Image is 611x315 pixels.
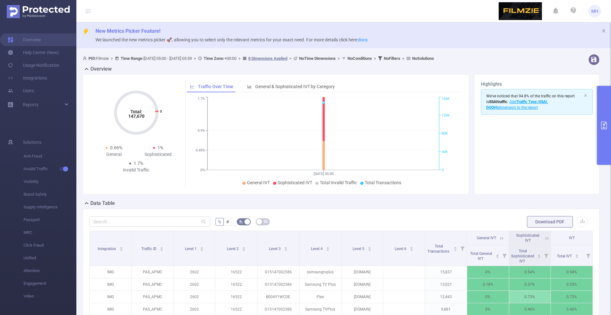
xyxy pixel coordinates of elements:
[314,172,334,176] tspan: [DATE] 05:00
[134,161,143,166] span: 1.7%
[341,291,383,303] p: [DOMAIN]
[509,278,551,290] p: 0.37%
[477,236,496,240] span: General IVT
[575,255,579,257] i: icon: caret-down
[198,84,233,89] span: Traffic Over Time
[277,180,312,185] span: Sophisticated IVT
[24,188,76,201] span: Brand Safety
[284,248,287,250] i: icon: caret-down
[257,291,299,303] p: B004Y1WCDE
[24,201,76,213] span: Supply Intelligence
[200,246,204,250] div: Sort
[427,244,450,254] span: Total Transactions
[128,114,144,119] tspan: 147,670
[242,246,246,248] i: icon: caret-up
[8,46,59,59] a: Help Center (New)
[284,246,287,248] i: icon: caret-up
[174,291,215,303] p: 2602
[242,248,246,250] i: icon: caret-down
[453,246,457,248] i: icon: caret-up
[425,278,467,290] p: 13,021
[23,136,41,149] span: Solutions
[160,248,164,250] i: icon: caret-down
[90,278,131,290] p: IMG
[24,290,76,303] span: Video
[551,278,593,290] p: 0.55%
[198,97,205,101] tspan: 1.7%
[255,84,335,89] span: General & Sophisticated IVT by Category
[83,29,89,35] i: icon: thunderbolt
[7,5,70,18] img: Protected Media
[372,56,378,61] span: >
[311,247,324,251] span: Level 4
[320,180,357,185] span: Total Invalid Traffic
[90,65,112,73] h2: Overview
[299,278,341,290] p: Samsung TV Plus
[110,145,122,150] span: 0.66%
[174,278,215,290] p: 2602
[8,72,47,84] a: Integrations
[467,266,509,278] p: 0%
[412,56,434,61] b: No Solutions
[470,251,492,261] span: Total General IVT
[326,246,330,250] div: Sort
[467,291,509,303] p: 0%
[264,220,268,223] i: icon: table
[200,168,205,172] tspan: 0%
[486,94,575,110] span: We've noticed that 94.8% of the traffic on this report is .
[467,278,509,290] p: 0.18%
[453,246,457,250] div: Sort
[442,113,450,117] tspan: 120K
[95,37,368,42] span: We launched the new metrics picker 🚀, allowing you to select only the relevant metrics for your e...
[88,56,96,61] b: PID:
[24,264,76,277] span: Attention
[365,180,401,185] span: Total Transactions
[495,253,499,255] i: icon: caret-up
[299,266,341,278] p: samsungtvplus
[24,163,76,175] span: Invalid Traffic
[160,246,164,248] i: icon: caret-up
[90,291,131,303] p: IMG
[368,248,371,250] i: icon: caret-down
[109,56,115,61] span: >
[190,84,194,89] i: icon: line-chart
[584,94,587,97] i: icon: close
[269,247,282,251] span: Level 3
[442,132,448,136] tspan: 80K
[192,56,198,61] span: >
[284,246,288,250] div: Sort
[368,246,371,250] div: Sort
[98,247,117,251] span: Integration
[481,81,593,87] h3: Highlights
[542,245,551,266] i: Filter menu
[132,266,173,278] p: PAS_APMC
[136,151,180,158] div: Sophisticated
[287,56,293,61] span: >
[569,236,575,240] span: IVT
[442,168,444,172] tspan: 0
[368,246,371,248] i: icon: caret-up
[215,278,257,290] p: 16522
[132,278,173,290] p: PAS_APMC
[410,246,413,248] i: icon: caret-up
[601,27,606,34] button: icon: close
[23,98,39,111] a: Reports
[130,109,142,114] tspan: Total:
[141,247,158,251] span: Traffic ID
[384,56,400,61] b: No Filters
[453,248,457,250] i: icon: caret-down
[247,84,252,89] i: icon: bar-chart
[257,266,299,278] p: G15147002586
[158,145,163,150] span: 1%
[200,246,204,248] i: icon: caret-up
[495,255,499,257] i: icon: caret-down
[185,247,198,251] span: Level 1
[489,100,507,104] b: SSAI traffic
[509,266,551,278] p: 0.54%
[410,246,413,250] div: Sort
[551,266,593,278] p: 0.54%
[584,92,587,99] button: icon: close
[511,249,534,263] span: Total Sophisticated IVT
[341,266,383,278] p: [DOMAIN]
[121,56,144,61] b: Time Range:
